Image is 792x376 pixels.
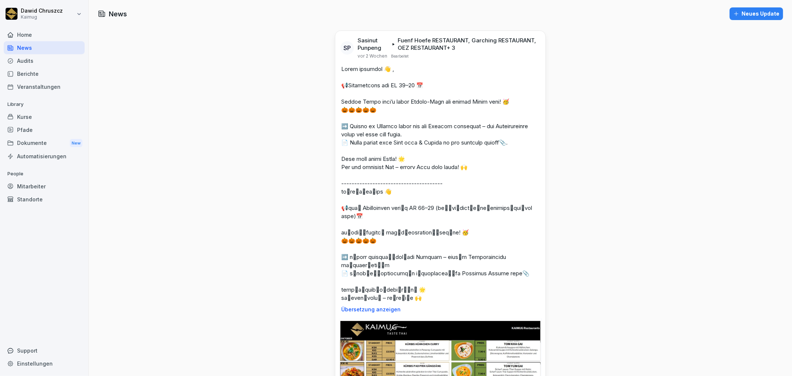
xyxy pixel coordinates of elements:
a: Veranstaltungen [4,80,85,93]
p: Kaimug [21,14,63,20]
a: Pfade [4,123,85,136]
p: Dawid Chruszcz [21,8,63,14]
p: Bearbeitet [391,53,408,59]
p: Library [4,98,85,110]
p: Sasinut Punpeng [358,37,390,52]
div: Support [4,344,85,357]
div: SP [340,41,354,55]
a: Home [4,28,85,41]
button: Neues Update [730,7,783,20]
a: Einstellungen [4,357,85,370]
p: vor 2 Wochen [358,53,387,59]
div: New [70,139,82,148]
a: News [4,41,85,54]
p: People [4,168,85,180]
a: Audits [4,54,85,67]
div: Neues Update [733,10,779,18]
a: Standorte [4,193,85,206]
p: Übersetzung anzeigen [341,307,540,312]
a: Mitarbeiter [4,180,85,193]
div: Dokumente [4,136,85,150]
a: Berichte [4,67,85,80]
p: Lorem ipsumdol 👋 , 📢​Sitametcons adi EL 39–20 📅 Seddoe Tempo inci’u labor Etdolo-Magn ali enimad ... [341,65,540,302]
a: Kurse [4,110,85,123]
h1: News [109,9,127,19]
a: Automatisierungen [4,150,85,163]
a: DokumenteNew [4,136,85,150]
p: Fuenf Hoefe RESTAURANT, Garching RESTAURANT, OEZ RESTAURANT + 3 [398,37,537,52]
